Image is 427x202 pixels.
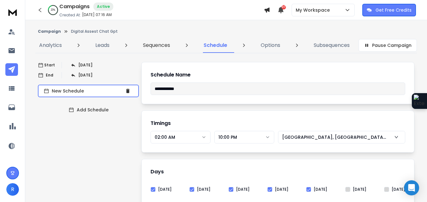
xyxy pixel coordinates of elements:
label: [DATE] [236,187,250,192]
div: Active [93,3,113,11]
a: Options [257,38,284,53]
h1: Days [151,168,405,176]
h1: Timings [151,120,405,127]
p: [DATE] 07:16 AM [82,12,112,17]
h1: Schedule Name [151,71,405,79]
button: R [6,183,19,196]
a: Subsequences [310,38,353,53]
p: Get Free Credits [376,7,412,13]
a: Leads [92,38,113,53]
label: [DATE] [392,187,405,192]
button: 02:00 AM [151,131,211,143]
a: Sequences [139,38,174,53]
p: Leads [95,42,110,49]
a: Schedule [200,38,231,53]
p: [GEOGRAPHIC_DATA], [GEOGRAPHIC_DATA] (UTC+1:00) [282,134,389,140]
img: logo [6,6,19,18]
button: Campaign [38,29,61,34]
h1: Campaigns [59,3,90,10]
label: [DATE] [197,187,211,192]
div: Open Intercom Messenger [404,180,419,195]
p: Created At: [59,13,81,18]
button: Add Schedule [38,104,139,116]
p: [DATE] [78,73,92,78]
label: [DATE] [314,187,327,192]
p: My Workspace [296,7,332,13]
p: [DATE] [78,63,92,68]
p: New Schedule [52,88,122,94]
p: Schedule [204,42,227,49]
p: Options [261,42,280,49]
span: 37 [282,5,286,9]
p: Sequences [143,42,170,49]
img: Extension Icon [414,95,425,107]
a: Analytics [35,38,66,53]
p: Digital Assest Chat Gpt [71,29,118,34]
button: Get Free Credits [362,4,416,16]
p: Start [44,63,55,68]
label: [DATE] [275,187,288,192]
p: Subsequences [314,42,350,49]
p: Analytics [39,42,62,49]
button: Pause Campaign [359,39,417,52]
label: [DATE] [353,187,366,192]
label: [DATE] [158,187,172,192]
button: 10:00 PM [214,131,274,143]
p: 20 % [51,8,55,12]
p: End [46,73,53,78]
